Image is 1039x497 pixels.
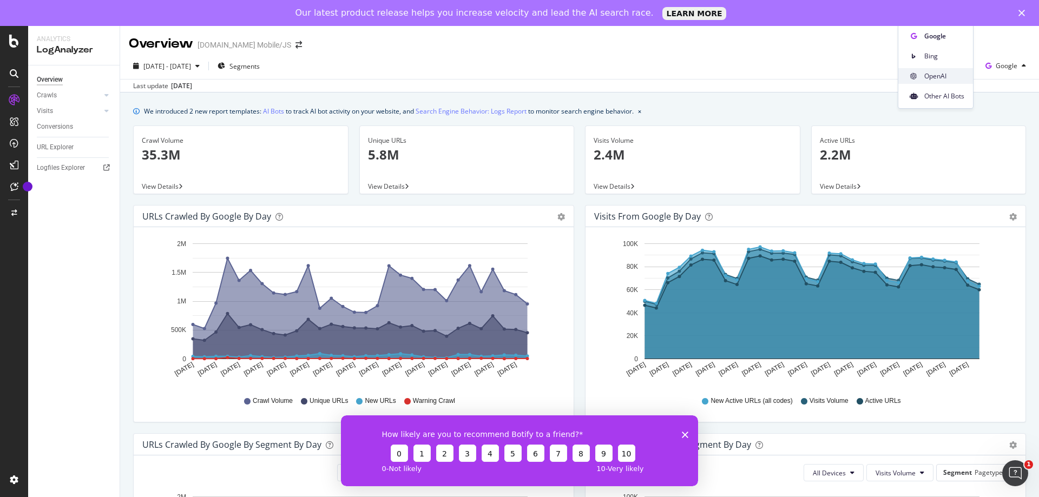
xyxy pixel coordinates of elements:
text: [DATE] [694,361,716,377]
span: Other AI Bots [924,91,964,101]
span: View Details [368,182,405,191]
text: [DATE] [925,361,946,377]
button: Segments [213,57,264,75]
text: [DATE] [266,361,287,377]
span: All Devices [813,468,846,478]
text: 100K [623,240,638,248]
span: Warning Crawl [413,396,455,406]
div: [DOMAIN_NAME] Mobile/JS [198,39,291,50]
span: New URLs [365,396,396,406]
text: 0 [182,355,186,363]
p: 2.2M [820,145,1018,164]
div: arrow-right-arrow-left [295,41,302,49]
text: [DATE] [718,361,739,377]
div: URL Explorer [37,142,74,153]
span: Google [924,31,964,41]
div: Our latest product release helps you increase velocity and lead the AI search race. [295,8,654,18]
span: Visits Volume [876,468,916,478]
div: Visits Volume [594,136,792,145]
text: [DATE] [833,361,854,377]
svg: A chart. [142,236,561,386]
div: Overview [37,74,63,85]
div: info banner [133,105,1026,117]
text: [DATE] [335,361,357,377]
a: Search Engine Behavior: Logs Report [416,105,527,117]
span: Bing [924,51,964,61]
iframe: Intercom live chat [1002,460,1028,486]
div: Crawls [37,90,57,101]
text: [DATE] [404,361,426,377]
text: [DATE] [764,361,785,377]
text: [DATE] [856,361,878,377]
span: [DATE] - [DATE] [143,62,191,71]
text: [DATE] [196,361,218,377]
a: Visits [37,105,101,117]
span: 1 [1024,460,1033,469]
a: Overview [37,74,112,85]
span: Active URLs [865,396,901,406]
button: Visits Volume [866,464,933,481]
text: [DATE] [810,361,831,377]
div: [DATE] [171,81,192,91]
div: Conversions [37,121,73,132]
div: Last update [133,81,192,91]
a: Logfiles Explorer [37,162,112,174]
div: We introduced 2 new report templates: to track AI bot activity on your website, and to monitor se... [144,105,634,117]
a: Conversions [37,121,112,132]
div: Crawl Volume [142,136,340,145]
div: Close [1018,10,1029,16]
text: [DATE] [358,361,379,377]
text: [DATE] [242,361,264,377]
text: 60K [627,286,638,294]
text: 40K [627,309,638,317]
button: Google [981,57,1030,75]
svg: A chart. [594,236,1013,386]
span: New Active URLs (all codes) [711,396,792,406]
span: View Details [142,182,179,191]
text: [DATE] [787,361,808,377]
button: close banner [635,103,644,119]
span: Crawl Volume [253,396,293,406]
div: URLs Crawled by Google by day [142,211,271,222]
text: [DATE] [948,361,970,377]
iframe: Survey from Botify [341,415,698,486]
text: 0 [634,355,638,363]
p: 5.8M [368,145,566,164]
div: Analytics [37,35,111,44]
p: 2.4M [594,145,792,164]
text: 500K [171,327,186,334]
text: [DATE] [220,361,241,377]
div: Unique URLs [368,136,566,145]
text: [DATE] [427,361,449,377]
div: Overview [129,35,193,53]
text: [DATE] [288,361,310,377]
button: All Devices [804,464,864,481]
div: gear [1009,441,1017,449]
div: Visits from Google by day [594,211,701,222]
div: Tooltip anchor [23,182,32,191]
text: 1.5M [172,269,186,276]
button: [DATE] - [DATE] [129,57,204,75]
div: gear [1009,213,1017,221]
div: Visits [37,105,53,117]
a: Crawls [37,90,101,101]
text: 1M [177,297,186,305]
text: [DATE] [879,361,900,377]
text: [DATE] [173,361,195,377]
text: [DATE] [450,361,472,377]
text: 2M [177,240,186,248]
button: All Google Bots [337,464,410,481]
span: Visits Volume [810,396,849,406]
